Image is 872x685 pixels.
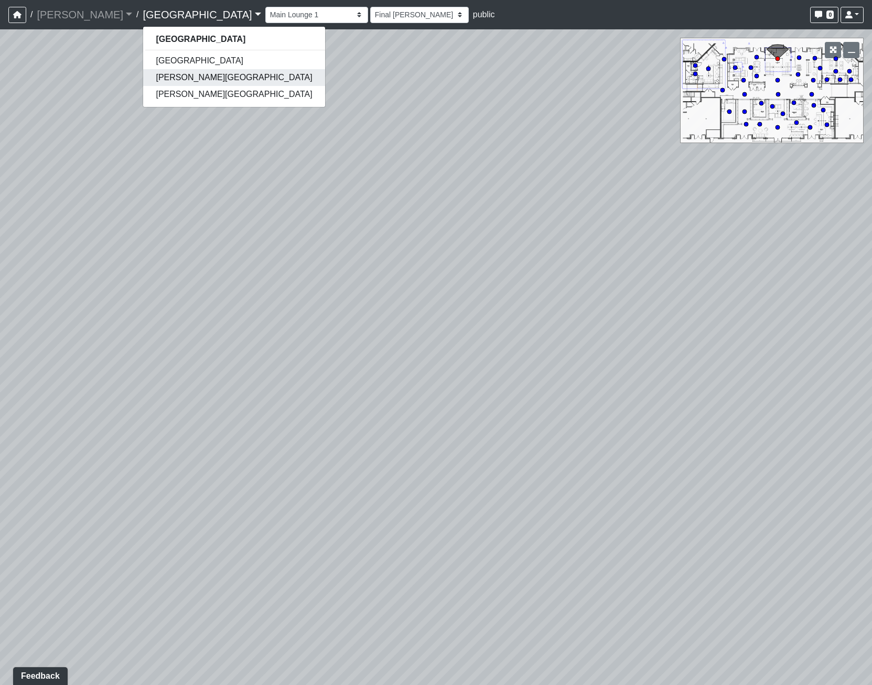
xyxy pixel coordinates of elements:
[143,69,325,86] a: [PERSON_NAME][GEOGRAPHIC_DATA]
[473,10,495,19] span: public
[26,4,37,25] span: /
[37,4,132,25] a: [PERSON_NAME]
[143,86,325,103] a: [PERSON_NAME][GEOGRAPHIC_DATA]
[143,52,325,69] a: [GEOGRAPHIC_DATA]
[143,31,325,48] a: [GEOGRAPHIC_DATA]
[810,7,838,23] button: 0
[132,4,143,25] span: /
[156,35,245,44] strong: [GEOGRAPHIC_DATA]
[8,664,70,685] iframe: Ybug feedback widget
[143,4,261,25] a: [GEOGRAPHIC_DATA]
[826,10,834,19] span: 0
[143,26,325,107] div: [GEOGRAPHIC_DATA]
